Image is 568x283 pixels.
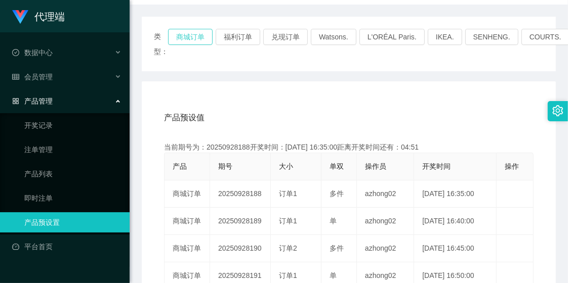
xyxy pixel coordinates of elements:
[279,244,297,252] span: 订单2
[34,1,65,33] h1: 代理端
[428,29,462,45] button: IKEA.
[330,190,344,198] span: 多件
[422,162,451,170] span: 开奖时间
[552,105,563,116] i: 图标: setting
[357,208,414,235] td: azhong02
[12,12,65,20] a: 代理端
[24,139,121,160] a: 注单管理
[210,235,271,262] td: 20250928190
[12,73,53,81] span: 会员管理
[12,10,28,24] img: logo.9652507e.png
[216,29,260,45] button: 福利订单
[12,49,19,56] i: 图标: check-circle-o
[279,162,293,170] span: 大小
[165,208,210,235] td: 商城订单
[359,29,425,45] button: L'ORÉAL Paris.
[311,29,356,45] button: Watsons.
[24,188,121,208] a: 即时注单
[210,180,271,208] td: 20250928188
[154,29,168,59] span: 类型：
[164,112,205,124] span: 产品预设值
[414,235,496,262] td: [DATE] 16:45:00
[263,29,308,45] button: 兑现订单
[210,208,271,235] td: 20250928189
[279,190,297,198] span: 订单1
[330,271,337,279] span: 单
[24,115,121,135] a: 开奖记录
[12,73,19,80] i: 图标: table
[24,212,121,232] a: 产品预设置
[12,49,53,57] span: 数据中心
[365,162,386,170] span: 操作员
[505,162,519,170] span: 操作
[164,142,534,153] div: 当前期号为：20250928188开奖时间：[DATE] 16:35:00距离开奖时间还有：04:51
[165,235,210,262] td: 商城订单
[414,208,496,235] td: [DATE] 16:40:00
[168,29,213,45] button: 商城订单
[279,271,297,279] span: 订单1
[414,180,496,208] td: [DATE] 16:35:00
[165,180,210,208] td: 商城订单
[357,235,414,262] td: azhong02
[330,162,344,170] span: 单双
[357,180,414,208] td: azhong02
[465,29,518,45] button: SENHENG.
[279,217,297,225] span: 订单1
[12,97,53,105] span: 产品管理
[173,162,187,170] span: 产品
[24,164,121,184] a: 产品列表
[12,98,19,105] i: 图标: appstore-o
[330,244,344,252] span: 多件
[12,237,121,257] a: 图标: dashboard平台首页
[218,162,232,170] span: 期号
[330,217,337,225] span: 单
